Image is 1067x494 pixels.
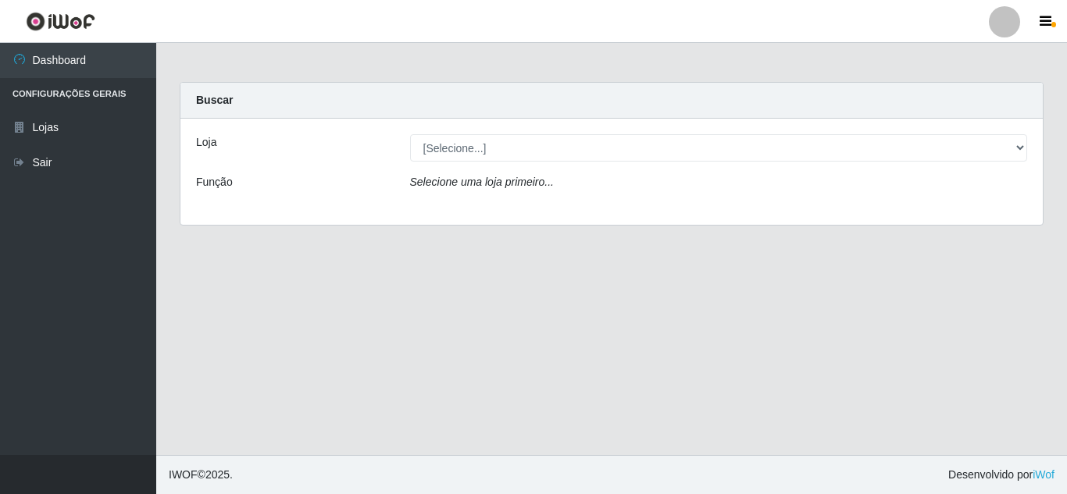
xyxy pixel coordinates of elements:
[1033,468,1055,481] a: iWof
[169,467,233,483] span: © 2025 .
[196,94,233,106] strong: Buscar
[169,468,198,481] span: IWOF
[26,12,95,31] img: CoreUI Logo
[196,134,216,151] label: Loja
[948,467,1055,483] span: Desenvolvido por
[196,174,233,190] label: Função
[410,176,554,188] i: Selecione uma loja primeiro...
